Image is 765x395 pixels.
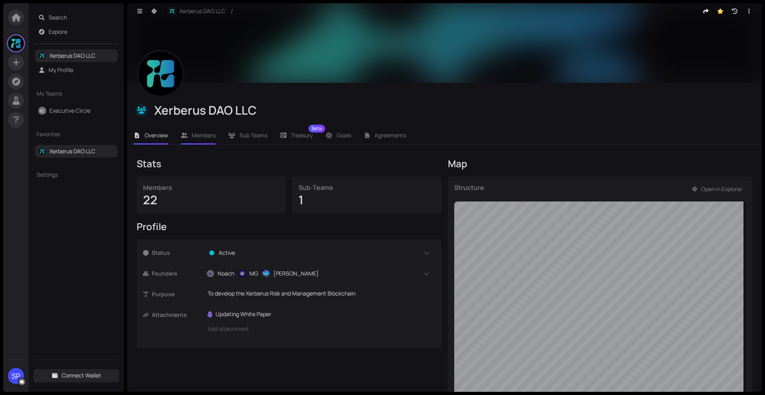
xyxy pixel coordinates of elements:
span: Sub Teams [239,131,267,139]
img: gQX6TtSrwZ.jpeg [8,36,24,51]
a: Xerberus DAO LLC [49,52,95,59]
span: MG [249,269,258,278]
a: Xerberus DAO LLC [38,145,114,158]
span: Status [152,248,203,257]
span: Treasury [291,133,313,138]
img: HqdzPpp0Ak.jpeg [139,52,182,96]
div: Stats [137,157,441,170]
div: Sub-Teams [298,183,435,192]
div: Favorites [33,125,119,143]
div: Add attachment [203,323,435,335]
div: Updating White Paper [216,310,271,319]
span: Purpose [152,290,203,299]
span: Noach [218,269,234,278]
div: My Teams [33,84,119,103]
span: Connect Wallet [62,371,101,380]
img: bkvvjQsnwV.jpeg [207,270,214,277]
div: Settings [33,166,119,184]
span: Active [219,248,235,257]
span: Goals [337,131,351,139]
span: SP [12,368,20,384]
a: Updating White Paper [207,310,271,319]
button: Xerberus DAO LLC [164,5,229,18]
span: My Teams [37,89,102,98]
span: Agreements [375,131,406,139]
span: Favorites [37,130,102,139]
img: MXslRO4HpP.jpeg [239,270,246,277]
span: Founders [152,269,203,278]
div: Map [448,157,753,170]
a: Executive Circle [49,107,90,114]
a: My Profile [49,66,73,74]
div: 22 [143,192,279,207]
div: 1 [298,192,435,207]
a: Explore [49,28,67,35]
button: Open in Explorer [688,183,746,196]
button: Connect Wallet [33,369,119,382]
span: Open in Explorer [701,185,742,194]
div: Members [143,183,279,192]
span: Xerberus DAO LLC [179,7,225,16]
span: [PERSON_NAME] [273,269,319,278]
div: Xerberus DAO LLC [154,103,751,118]
img: HgCiZ4BMi_.jpeg [169,8,176,15]
span: Settings [37,170,102,179]
span: Search [49,11,115,24]
sup: Beta [308,125,325,133]
p: To develop the Xerberus Risk and Management Blockchain [208,289,430,298]
div: Structure [454,183,484,201]
img: h4zm8oAVjJ.jpeg [263,270,270,277]
div: Profile [137,220,441,233]
img: HgCiZ4BMi_.jpeg [39,148,46,155]
span: Members [192,131,216,139]
span: Attachments [152,311,203,319]
span: Overview [145,131,168,139]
